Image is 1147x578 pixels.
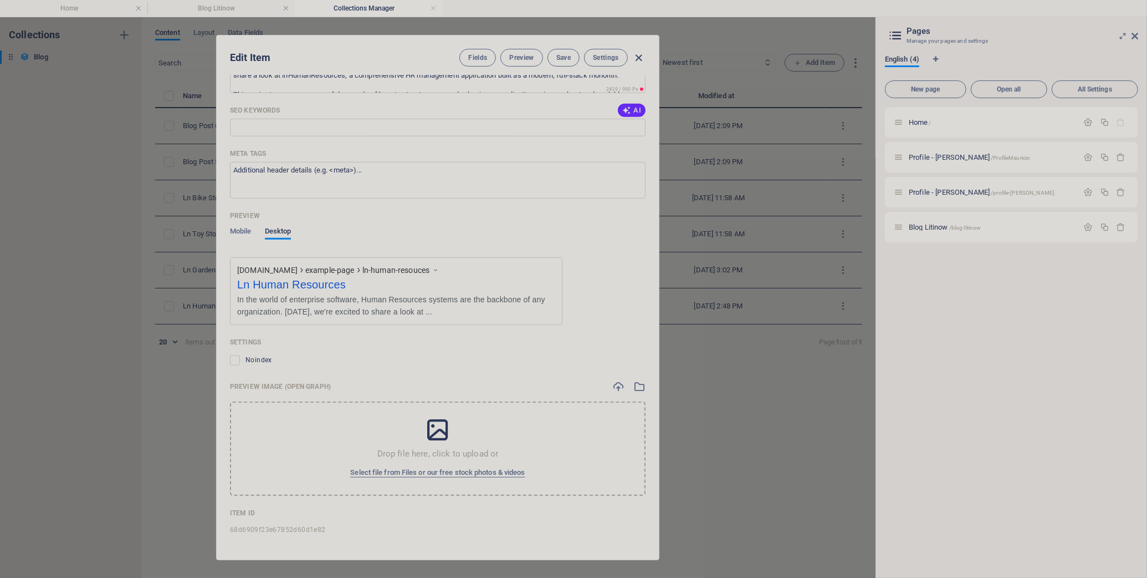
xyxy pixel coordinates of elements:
span: 2439 / 990 Px [606,87,638,92]
div: Ln Human Resources [237,275,555,292]
div: Remove [1117,222,1126,232]
span: New page [890,86,961,93]
button: AI [618,104,646,117]
div: The startpage cannot be deleted [1117,118,1126,127]
span: Open all [976,86,1042,93]
h2: Edit Item [230,51,270,64]
span: ln-human-resouces [362,265,429,275]
div: Remove [1117,153,1126,162]
p: Preview Image (Open Graph) [230,382,331,391]
p: Settings [230,338,261,347]
span: Fields [468,53,487,62]
span: English (4) [885,53,919,68]
span: [DOMAIN_NAME] [237,265,298,275]
button: Settings [584,49,628,67]
button: New page [885,80,966,98]
span: /blog-litinow [949,225,981,231]
div: In the world of enterprise software, Human Resources systems are the backbone of any organization... [237,293,555,318]
div: Duplicate [1100,222,1109,232]
p: Item ID [230,509,255,518]
p: Preview of your page in search results [230,211,260,220]
button: Save [547,49,580,67]
h4: Collections Manager [295,2,442,14]
span: Save [556,53,571,62]
div: Blog Litinow/blog-litinow [905,224,1078,231]
button: Fields [459,49,496,67]
div: Language Tabs [885,55,1138,76]
i: Select from file manager or stock photos [633,381,646,393]
span: Click to open page [909,118,931,126]
div: Settings [1084,222,1093,232]
span: Preview [509,53,534,62]
span: example-page [305,265,355,275]
textarea: Meta tags [230,162,646,198]
div: Duplicate [1100,187,1109,197]
h4: Blog Litinow [147,2,295,14]
span: All Settings [1057,86,1133,93]
button: Preview [500,49,542,67]
span: Click to open page [909,188,1054,196]
span: Mobile [230,225,252,240]
div: Home/ [905,119,1078,126]
div: Settings [1084,118,1093,127]
p: SEO Keywords [230,106,280,115]
h3: Manage your pages and settings [907,36,1116,46]
span: Instruct search engines to exclude this page from search results. [245,356,272,364]
div: Settings [1084,153,1093,162]
div: Settings [1084,187,1093,197]
span: Settings [593,53,619,62]
button: Select file from Files or our free stock photos & videos [347,464,528,481]
button: All Settings [1052,80,1138,98]
div: Profile - [PERSON_NAME]/profile-[PERSON_NAME] [905,189,1078,196]
span: / [929,120,931,126]
span: /profile-[PERSON_NAME] [991,190,1054,196]
span: AI [622,106,641,115]
span: /ProfileMauricio [991,155,1030,161]
h2: Pages [907,26,1138,36]
div: Preview [230,227,291,249]
div: Duplicate [1100,153,1109,162]
div: Duplicate [1100,118,1109,127]
span: Blog Litinow [909,223,981,231]
span: Select file from Files or our free stock photos & videos [350,466,525,479]
div: Profile - [PERSON_NAME]/ProfileMauricio [905,154,1078,161]
p: Enter HTML code here that will be placed inside the <head> tags of your website. Please note that... [230,149,266,158]
span: Click to open page [909,153,1030,161]
div: Remove [1117,187,1126,197]
span: Calculated pixel length in search results [604,85,646,93]
span: 68d6909f23e67852d60d1e82 [230,525,326,534]
p: Drop file here, click to upload or [377,448,499,459]
span: Desktop [265,225,291,240]
textarea: The text in search results and social media [230,57,646,93]
button: Open all [971,80,1047,98]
